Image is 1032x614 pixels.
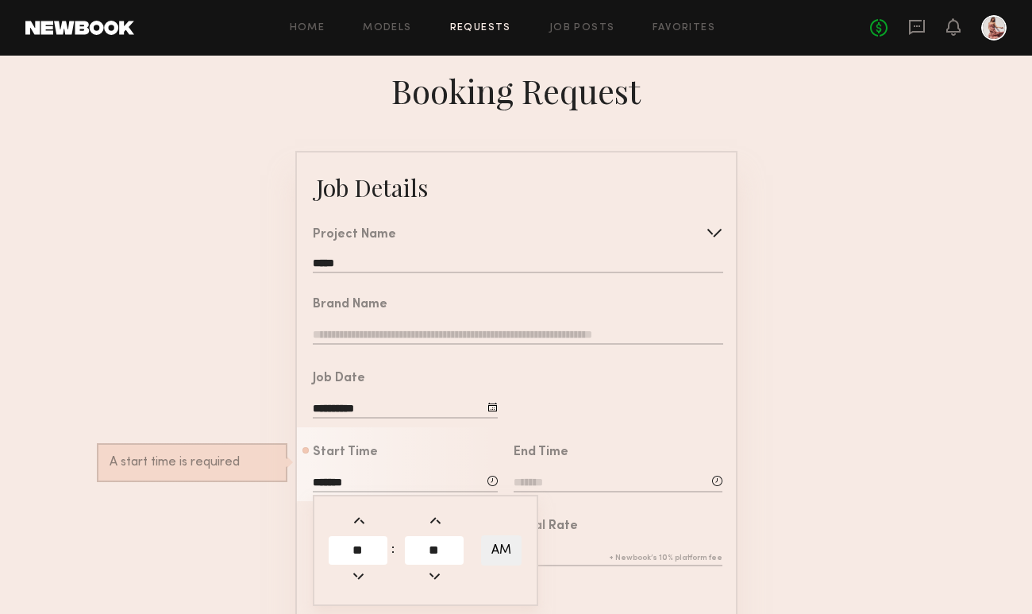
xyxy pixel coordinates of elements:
div: A start time is required [110,456,275,469]
div: Brand Name [313,299,387,311]
a: Home [290,23,325,33]
a: Job Posts [549,23,615,33]
div: Total Rate [514,520,578,533]
div: Start Time [313,446,378,459]
div: End Time [514,446,568,459]
div: Job Date [313,373,365,385]
td: : [391,535,402,566]
div: Project Name [313,229,396,241]
a: Models [363,23,411,33]
a: Requests [450,23,511,33]
div: Booking Request [391,68,641,113]
a: Favorites [653,23,715,33]
div: Job Details [316,172,428,203]
button: AM [481,535,522,566]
